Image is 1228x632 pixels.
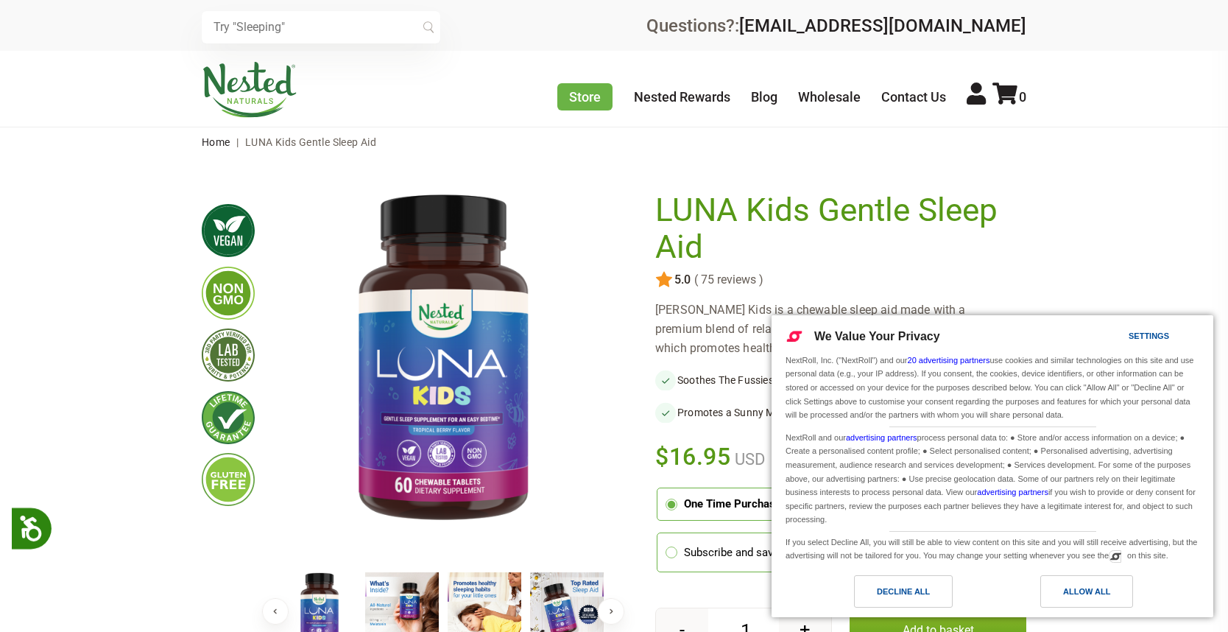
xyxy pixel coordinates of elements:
[202,453,255,506] img: glutenfree
[202,136,230,148] a: Home
[634,89,730,105] a: Nested Rewards
[655,271,673,289] img: star.svg
[1103,324,1138,351] a: Settings
[202,391,255,444] img: lifetimeguarantee
[598,598,624,625] button: Next
[655,440,731,473] span: $16.95
[1129,328,1169,344] div: Settings
[731,450,765,468] span: USD
[233,136,242,148] span: |
[877,583,930,600] div: Decline All
[814,330,940,343] span: We Value Your Privacy
[245,136,376,148] span: LUNA Kids Gentle Sleep Aid
[202,62,297,118] img: Nested Naturals
[655,402,841,423] li: Promotes a Sunny Mood
[908,356,990,365] a: 20 advertising partners
[783,352,1202,424] div: NextRoll, Inc. ("NextRoll") and our use cookies and similar technologies on this site and use per...
[655,192,1019,265] h1: LUNA Kids Gentle Sleep Aid
[655,301,1026,358] div: [PERSON_NAME] Kids is a chewable sleep aid made with a premium blend of relaxing herbs with a tou...
[780,575,992,615] a: Decline All
[557,83,613,110] a: Store
[202,127,1026,157] nav: breadcrumbs
[992,575,1204,615] a: Allow All
[739,15,1026,36] a: [EMAIL_ADDRESS][DOMAIN_NAME]
[798,89,861,105] a: Wholesale
[846,433,917,442] a: advertising partners
[783,532,1202,564] div: If you select Decline All, you will still be able to view content on this site and you will still...
[202,11,440,43] input: Try "Sleeping"
[783,427,1202,528] div: NextRoll and our process personal data to: ● Store and/or access information on a device; ● Creat...
[202,204,255,257] img: vegan
[992,89,1026,105] a: 0
[1063,583,1110,600] div: Allow All
[655,370,841,390] li: Soothes The Fussiest of Sleepers
[881,89,946,105] a: Contact Us
[751,89,777,105] a: Blog
[977,488,1048,496] a: advertising partners
[202,267,255,320] img: gmofree
[691,273,763,287] span: ( 75 reviews )
[202,329,255,382] img: thirdpartytested
[646,17,1026,35] div: Questions?:
[1019,89,1026,105] span: 0
[278,192,608,522] img: LUNA Kids Gentle Sleep Aid
[673,273,691,287] span: 5.0
[262,598,289,625] button: Previous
